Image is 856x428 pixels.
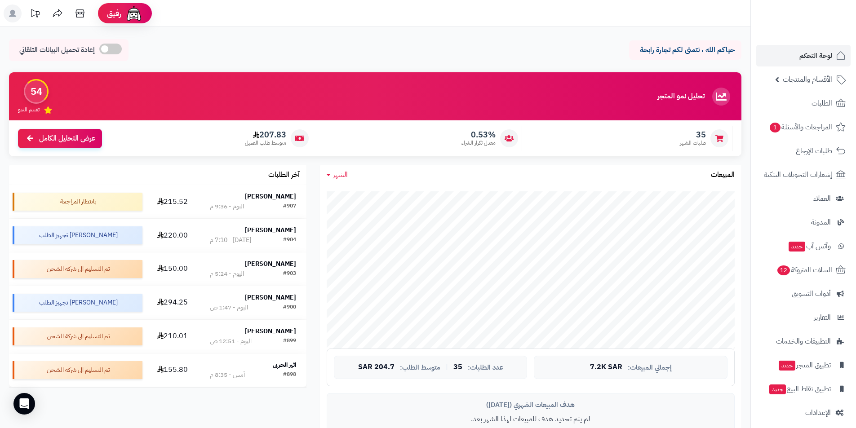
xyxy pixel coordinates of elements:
img: ai-face.png [125,4,143,22]
a: المدونة [756,212,851,233]
strong: اثير الحربي [273,360,296,370]
div: #907 [283,202,296,211]
div: بانتظار المراجعة [13,193,142,211]
a: طلبات الإرجاع [756,140,851,162]
span: متوسط الطلب: [400,364,440,371]
span: متوسط طلب العميل [245,139,286,147]
span: عدد الطلبات: [468,364,503,371]
div: تم التسليم الى شركة الشحن [13,361,142,379]
span: الإعدادات [805,406,831,419]
a: إشعارات التحويلات البنكية [756,164,851,185]
span: 35 [453,363,462,371]
span: جديد [779,361,795,371]
span: رفيق [107,8,121,19]
span: جديد [789,242,805,252]
div: [DATE] - 7:10 م [210,236,251,245]
div: هدف المبيعات الشهري ([DATE]) [334,400,727,410]
strong: [PERSON_NAME] [245,192,296,201]
strong: [PERSON_NAME] [245,225,296,235]
a: وآتس آبجديد [756,235,851,257]
span: تطبيق نقاط البيع [768,383,831,395]
a: التقارير [756,307,851,328]
div: اليوم - 12:51 ص [210,337,252,346]
div: تم التسليم الى شركة الشحن [13,260,142,278]
a: الشهر [327,170,348,180]
span: العملاء [813,192,831,205]
span: 12 [777,265,790,275]
span: الشهر [333,169,348,180]
span: التطبيقات والخدمات [776,335,831,348]
span: جديد [769,384,786,394]
span: المراجعات والأسئلة [769,121,832,133]
span: تقييم النمو [18,106,40,114]
a: تطبيق نقاط البيعجديد [756,378,851,400]
a: المراجعات والأسئلة1 [756,116,851,138]
span: 7.2K SAR [590,363,622,371]
div: #904 [283,236,296,245]
span: الأقسام والمنتجات [783,73,832,86]
p: لم يتم تحديد هدف للمبيعات لهذا الشهر بعد. [334,414,727,424]
td: 155.80 [146,353,200,387]
span: إعادة تحميل البيانات التلقائي [19,45,95,55]
td: 220.00 [146,219,200,252]
td: 150.00 [146,252,200,286]
span: إشعارات التحويلات البنكية [764,168,832,181]
div: [PERSON_NAME] تجهيز الطلب [13,294,142,312]
span: طلبات الإرجاع [796,145,832,157]
div: أمس - 8:35 م [210,371,245,379]
span: تطبيق المتجر [778,359,831,371]
span: معدل تكرار الشراء [461,139,496,147]
span: طلبات الشهر [680,139,706,147]
a: الإعدادات [756,402,851,424]
div: تم التسليم الى شركة الشحن [13,327,142,345]
a: تطبيق المتجرجديد [756,354,851,376]
h3: تحليل نمو المتجر [657,93,705,101]
div: اليوم - 9:36 م [210,202,244,211]
span: 1 [770,123,781,132]
span: التقارير [814,311,831,324]
span: | [446,364,448,371]
span: أدوات التسويق [792,287,831,300]
a: لوحة التحكم [756,45,851,66]
div: #903 [283,269,296,278]
a: التطبيقات والخدمات [756,331,851,352]
div: Open Intercom Messenger [13,393,35,415]
div: #898 [283,371,296,379]
div: #899 [283,337,296,346]
h3: آخر الطلبات [268,171,300,179]
td: 294.25 [146,286,200,319]
td: 210.01 [146,320,200,353]
span: إجمالي المبيعات: [628,364,672,371]
strong: [PERSON_NAME] [245,327,296,336]
span: 0.53% [461,130,496,140]
a: الطلبات [756,93,851,114]
a: أدوات التسويق [756,283,851,304]
span: 204.7 SAR [358,363,395,371]
h3: المبيعات [711,171,735,179]
span: عرض التحليل الكامل [39,133,95,144]
a: عرض التحليل الكامل [18,129,102,148]
span: المدونة [811,216,831,229]
div: اليوم - 1:47 ص [210,303,248,312]
span: لوحة التحكم [799,49,832,62]
div: [PERSON_NAME] تجهيز الطلب [13,226,142,244]
a: العملاء [756,188,851,209]
td: 215.52 [146,185,200,218]
span: وآتس آب [788,240,831,252]
span: 207.83 [245,130,286,140]
p: حياكم الله ، نتمنى لكم تجارة رابحة [636,45,735,55]
a: السلات المتروكة12 [756,259,851,281]
div: اليوم - 5:24 م [210,269,244,278]
strong: [PERSON_NAME] [245,293,296,302]
span: الطلبات [812,97,832,110]
div: #900 [283,303,296,312]
a: تحديثات المنصة [24,4,46,25]
strong: [PERSON_NAME] [245,259,296,269]
span: 35 [680,130,706,140]
span: السلات المتروكة [776,264,832,276]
